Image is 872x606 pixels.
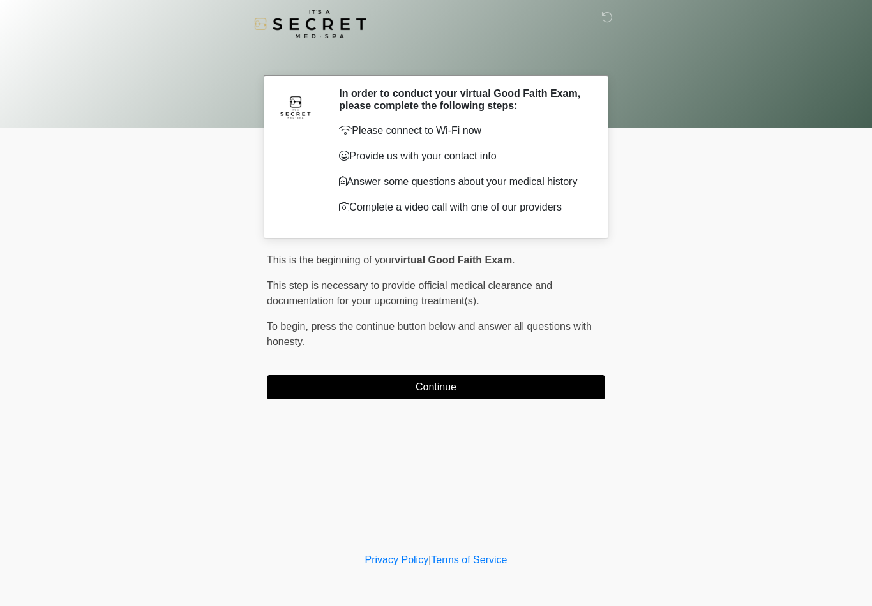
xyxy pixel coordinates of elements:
[267,321,592,347] span: press the continue button below and answer all questions with honesty.
[428,554,431,565] a: |
[339,200,586,215] p: Complete a video call with one of our providers
[276,87,315,126] img: Agent Avatar
[267,280,552,306] span: This step is necessary to provide official medical clearance and documentation for your upcoming ...
[431,554,507,565] a: Terms of Service
[257,46,615,70] h1: ‎ ‎
[254,10,366,38] img: It's A Secret Med Spa Logo
[267,255,395,265] span: This is the beginning of your
[339,87,586,112] h2: In order to conduct your virtual Good Faith Exam, please complete the following steps:
[267,375,605,399] button: Continue
[395,255,512,265] strong: virtual Good Faith Exam
[365,554,429,565] a: Privacy Policy
[339,174,586,189] p: Answer some questions about your medical history
[339,149,586,164] p: Provide us with your contact info
[512,255,515,265] span: .
[339,123,586,138] p: Please connect to Wi-Fi now
[267,321,311,332] span: To begin,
